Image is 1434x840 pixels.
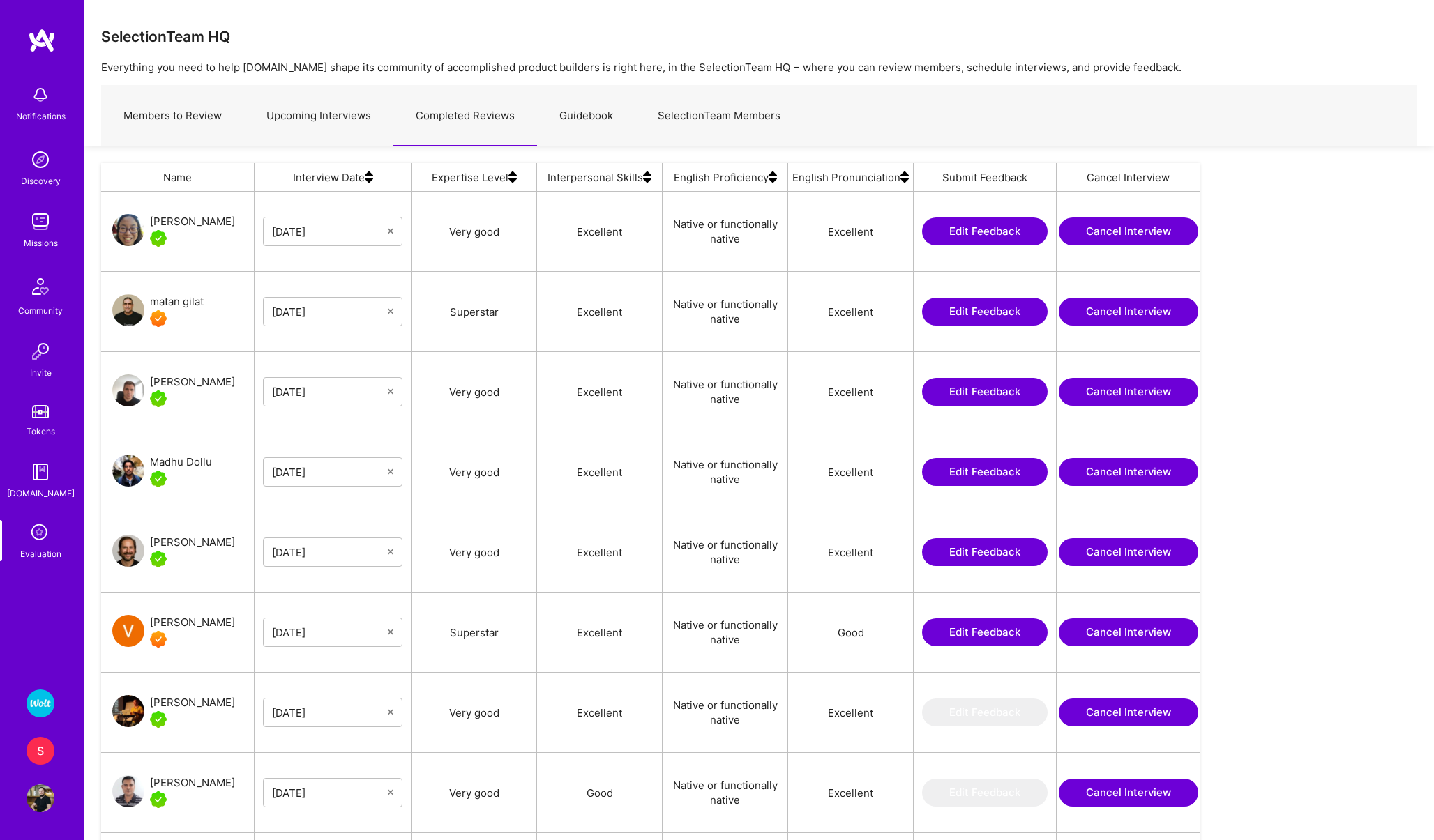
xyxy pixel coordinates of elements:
img: A.Teamer in Residence [150,711,167,728]
button: Cancel Interview [1059,698,1198,726]
div: Name [101,163,255,191]
div: Good [788,593,914,672]
div: English Proficiency [663,163,788,191]
a: User Avatar[PERSON_NAME]A.Teamer in Residence [112,534,235,570]
button: Cancel Interview [1059,618,1198,646]
a: Edit Feedback [922,378,1048,406]
div: Superstar [412,272,537,351]
div: Community [18,303,63,318]
img: A.Teamer in Residence [150,471,167,487]
input: Select Date... [272,786,388,800]
div: [PERSON_NAME] [150,213,235,230]
div: Very good [412,673,537,752]
div: [PERSON_NAME] [150,534,235,551]
a: S [23,737,58,765]
img: User Avatar [112,535,144,567]
img: bell [27,81,54,109]
img: sort [508,163,517,191]
button: Edit Feedback [922,458,1048,486]
a: User Avatar[PERSON_NAME]Exceptional A.Teamer [112,614,235,650]
img: User Avatar [112,695,144,727]
input: Select Date... [272,545,388,559]
img: Community [24,270,57,303]
div: Discovery [21,174,61,188]
div: [PERSON_NAME] [150,614,235,631]
img: discovery [27,146,54,174]
img: sort [365,163,373,191]
a: Upcoming Interviews [244,86,393,146]
button: Cancel Interview [1059,378,1198,406]
div: Excellent [788,352,914,432]
img: teamwork [27,208,54,236]
img: sort [900,163,909,191]
a: User Avatar[PERSON_NAME]A.Teamer in Residence [112,774,235,811]
img: sort [643,163,651,191]
img: A.Teamer in Residence [150,791,167,808]
div: Interpersonal Skills [537,163,663,191]
div: Excellent [788,512,914,592]
i: icon SelectionTeam [27,520,54,547]
input: Select Date... [272,385,388,399]
img: logo [28,28,56,53]
button: Edit Feedback [922,698,1048,726]
div: Native or functionally native [663,352,788,432]
div: Excellent [537,432,663,512]
img: A.Teamer in Residence [150,230,167,247]
div: Excellent [788,753,914,832]
button: Edit Feedback [922,618,1048,646]
div: S [27,737,54,765]
a: Guidebook [537,86,635,146]
div: Native or functionally native [663,432,788,512]
a: User Avatar[PERSON_NAME]A.Teamer in Residence [112,694,235,731]
div: Very good [412,192,537,271]
div: Very good [412,753,537,832]
div: Very good [412,432,537,512]
a: SelectionTeam Members [635,86,803,146]
div: Excellent [537,673,663,752]
img: guide book [27,458,54,486]
a: Wolt - Fintech: Payments Expansion Team [23,689,58,717]
a: User Avatarmatan gilatExceptional A.Teamer [112,293,204,330]
div: Submit Feedback [914,163,1057,191]
div: Excellent [537,272,663,351]
div: [PERSON_NAME] [150,694,235,711]
div: Cancel Interview [1057,163,1200,191]
div: Excellent [788,673,914,752]
div: [DOMAIN_NAME] [7,486,75,501]
img: Wolt - Fintech: Payments Expansion Team [27,689,54,717]
img: Invite [27,337,54,365]
img: tokens [32,405,49,418]
div: Excellent [788,432,914,512]
a: Completed Reviews [393,86,537,146]
div: Expertise Level [412,163,537,191]
img: User Avatar [27,784,54,812]
button: Edit Feedback [922,538,1048,566]
img: sort [769,163,777,191]
img: User Avatar [112,374,144,406]
div: Excellent [788,192,914,271]
div: Native or functionally native [663,512,788,592]
button: Edit Feedback [922,298,1048,326]
div: [PERSON_NAME] [150,774,235,791]
a: User Avatar[PERSON_NAME]A.Teamer in Residence [112,213,235,250]
div: Excellent [537,352,663,432]
div: matan gilat [150,293,204,310]
img: A.Teamer in Residence [150,390,167,407]
div: Native or functionally native [663,673,788,752]
img: User Avatar [112,294,144,326]
div: Native or functionally native [663,192,788,271]
div: Excellent [788,272,914,351]
input: Select Date... [272,705,388,719]
div: Excellent [537,593,663,672]
button: Edit Feedback [922,217,1048,245]
a: User Avatar[PERSON_NAME]A.Teamer in Residence [112,374,235,410]
h3: SelectionTeam HQ [101,28,230,45]
a: User Avatar [23,784,58,812]
div: Notifications [16,109,66,123]
input: Select Date... [272,625,388,639]
div: Native or functionally native [663,272,788,351]
div: Evaluation [20,547,61,561]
